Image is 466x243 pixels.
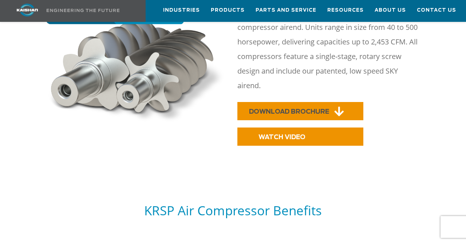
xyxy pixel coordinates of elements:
[249,109,329,115] span: DOWNLOAD BROCHURE
[375,6,406,15] span: About Us
[417,0,456,20] a: Contact Us
[211,0,245,20] a: Products
[237,102,363,120] a: DOWNLOAD BROCHURE
[163,0,200,20] a: Industries
[211,6,245,15] span: Products
[237,128,363,146] a: WATCH VIDEO
[23,202,443,219] h5: KRSP Air Compressor Benefits
[258,134,305,140] span: WATCH VIDEO
[327,6,364,15] span: Resources
[256,0,316,20] a: Parts and Service
[47,9,119,12] img: Engineering the future
[375,0,406,20] a: About Us
[417,6,456,15] span: Contact Us
[256,6,316,15] span: Parts and Service
[163,6,200,15] span: Industries
[327,0,364,20] a: Resources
